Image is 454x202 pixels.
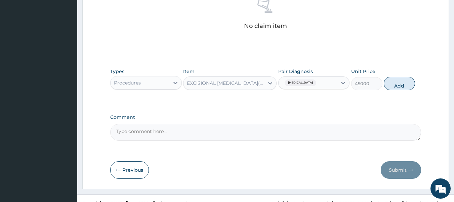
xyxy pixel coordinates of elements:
[110,3,126,20] div: Minimize live chat window
[278,68,313,75] label: Pair Diagnosis
[110,161,149,179] button: Previous
[3,132,128,156] textarea: Type your message and hit 'Enter'
[285,79,316,86] span: [MEDICAL_DATA]
[183,68,195,75] label: Item
[35,38,113,46] div: Chat with us now
[110,69,124,74] label: Types
[110,114,421,120] label: Comment
[187,80,265,87] div: EXCISIONAL [MEDICAL_DATA](EXCLUDING HISTOLOGY)(ALL INCLUSIVE BUNDLED PACKAGE)
[114,79,141,86] div: Procedures
[384,77,415,90] button: Add
[12,34,27,50] img: d_794563401_company_1708531726252_794563401
[351,68,375,75] label: Unit Price
[244,23,287,29] p: No claim item
[39,59,93,127] span: We're online!
[381,161,421,179] button: Submit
